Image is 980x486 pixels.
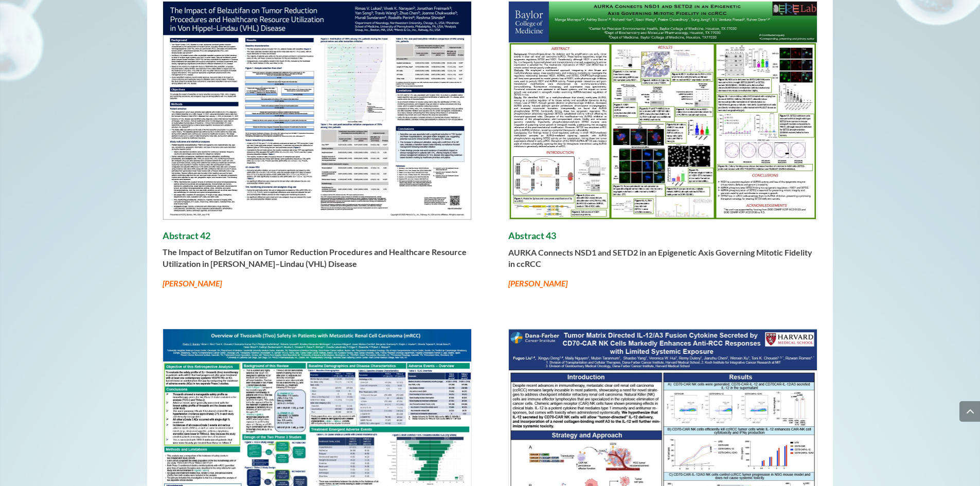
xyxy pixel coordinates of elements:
em: [PERSON_NAME] [163,278,222,288]
strong: The Impact of Belzutifan on Tumor Reduction Procedures and Healthcare Resource Utilization in [PE... [163,247,467,268]
h4: Abstract 43 [508,230,818,247]
em: [PERSON_NAME] [508,278,567,288]
strong: AURKA Connects NSD1 and SETD2 in an Epigenetic Axis Governing Mitotic Fidelity in ccRCC [508,247,812,268]
h4: Abstract 42 [163,230,472,247]
img: 43_Dere_Ruhee [509,2,817,220]
img: 42_Lukas_Rimas [163,2,472,220]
